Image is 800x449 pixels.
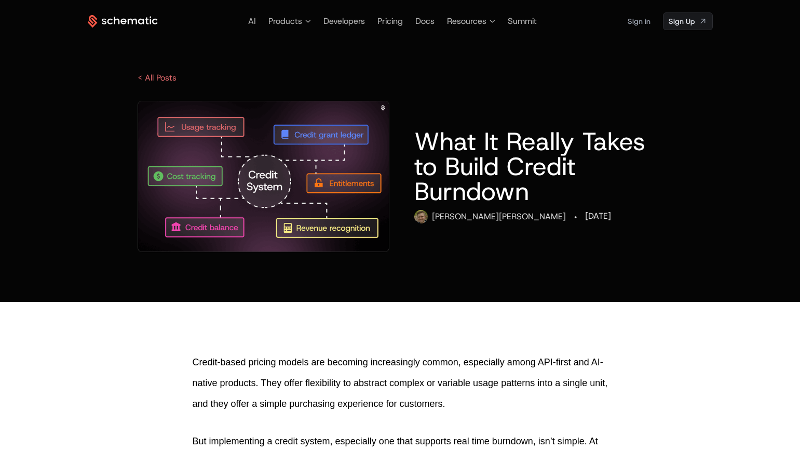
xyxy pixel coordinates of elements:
a: Developers [323,16,365,27]
span: Sign Up [669,16,695,27]
a: < All Posts [138,72,177,83]
span: Products [268,15,302,28]
a: Sign in [628,13,650,30]
div: [PERSON_NAME] [PERSON_NAME] [432,210,566,223]
a: AI [248,16,256,27]
a: [object Object] [663,12,713,30]
a: Pricing [377,16,403,27]
h1: What It Really Takes to Build Credit Burndown [414,129,662,204]
a: Docs [415,16,435,27]
p: Credit-based pricing models are becoming increasingly common, especially among API-first and AI-n... [193,352,608,414]
img: Pillar - Credits Builder [138,101,389,252]
div: · [574,210,577,224]
a: Summit [508,16,537,27]
div: [DATE] [585,210,611,222]
img: Ryan Echternacht [414,210,428,223]
span: Resources [447,15,486,28]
